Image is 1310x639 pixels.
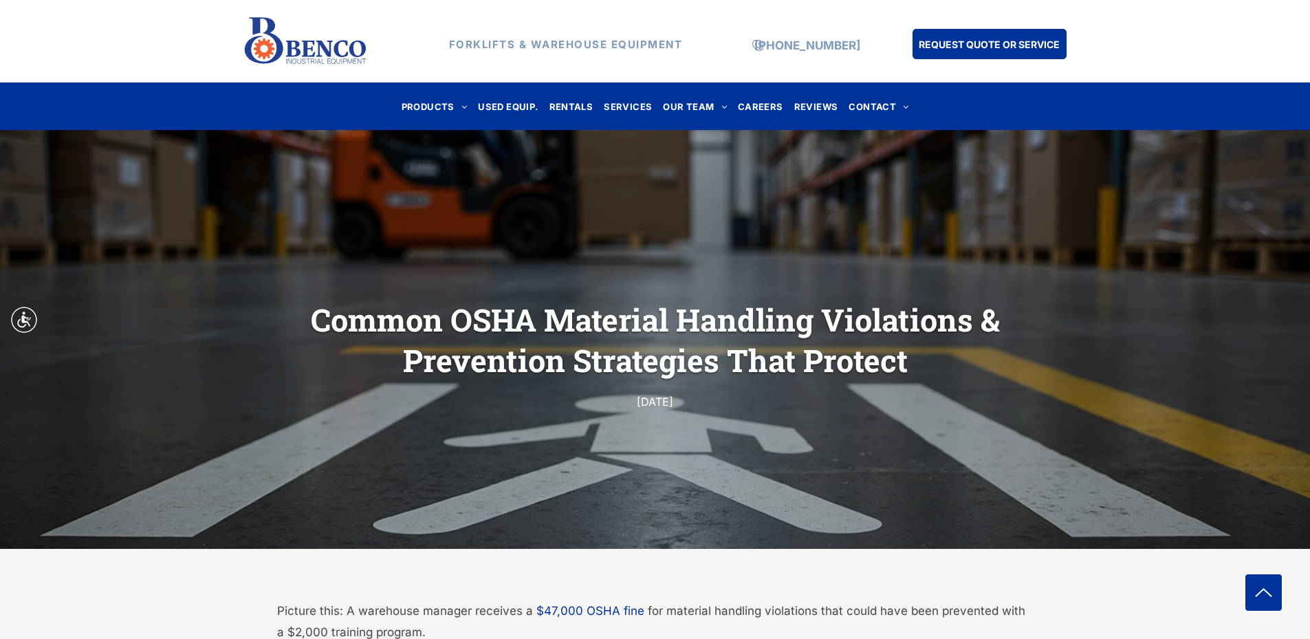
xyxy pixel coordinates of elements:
[396,97,473,116] a: PRODUCTS
[544,97,599,116] a: RENTALS
[919,32,1060,57] span: REQUEST QUOTE OR SERVICE
[277,298,1034,382] h1: Common OSHA Material Handling Violations & Prevention Strategies That Protect
[277,604,1025,639] span: for material handling violations that could have been prevented with a $2,000 training program.
[732,97,789,116] a: CAREERS
[277,604,533,618] span: Picture this: A warehouse manager receives a
[449,38,683,51] strong: FORKLIFTS & WAREHOUSE EQUIPMENT
[472,97,543,116] a: USED EQUIP.
[400,392,911,411] div: [DATE]
[598,97,657,116] a: SERVICES
[536,604,644,618] a: $47,000 OSHA fine
[657,97,732,116] a: OUR TEAM
[913,29,1067,59] a: REQUEST QUOTE OR SERVICE
[789,97,844,116] a: REVIEWS
[754,39,860,52] a: [PHONE_NUMBER]
[843,97,914,116] a: CONTACT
